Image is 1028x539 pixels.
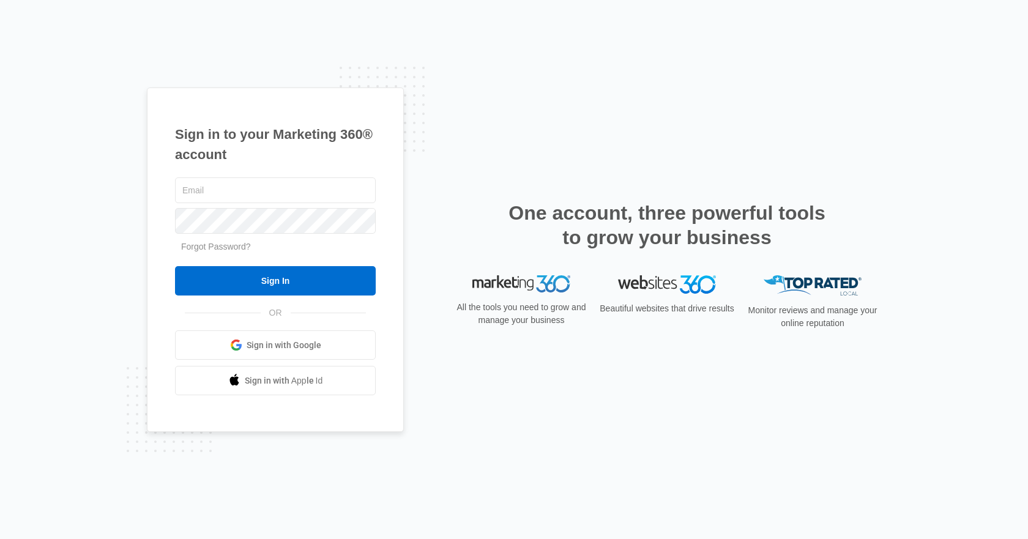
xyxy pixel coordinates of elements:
span: Sign in with Apple Id [245,374,323,387]
p: Beautiful websites that drive results [598,302,736,315]
h1: Sign in to your Marketing 360® account [175,124,376,165]
span: OR [261,307,291,319]
p: Monitor reviews and manage your online reputation [744,304,881,330]
a: Sign in with Google [175,330,376,360]
h2: One account, three powerful tools to grow your business [505,201,829,250]
p: All the tools you need to grow and manage your business [453,301,590,327]
input: Sign In [175,266,376,296]
span: Sign in with Google [247,339,321,352]
a: Forgot Password? [181,242,251,251]
img: Websites 360 [618,275,716,293]
a: Sign in with Apple Id [175,366,376,395]
img: Marketing 360 [472,275,570,292]
img: Top Rated Local [764,275,862,296]
input: Email [175,177,376,203]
